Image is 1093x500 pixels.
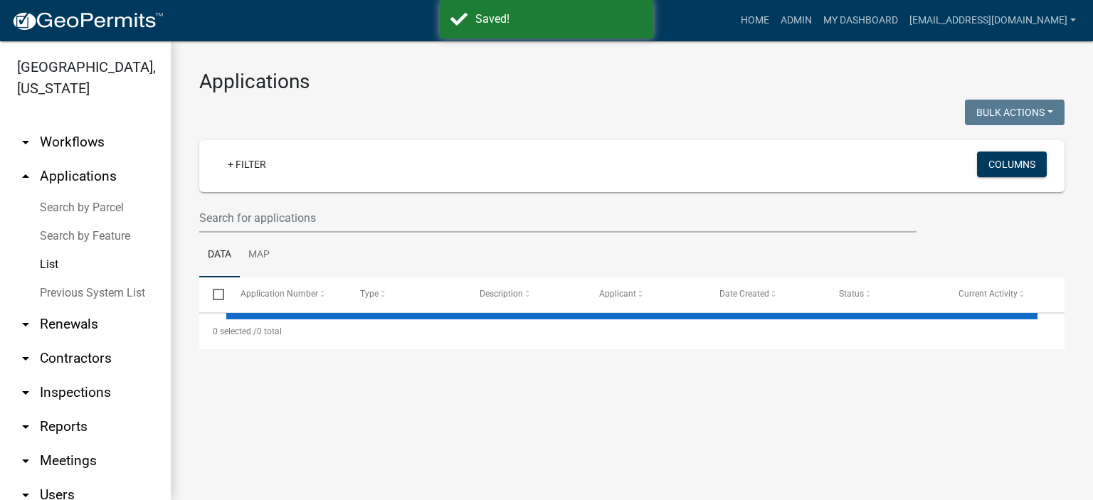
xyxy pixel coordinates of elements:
span: Applicant [599,289,636,299]
datatable-header-cell: Status [825,277,945,312]
span: Status [839,289,864,299]
i: arrow_drop_down [17,384,34,401]
h3: Applications [199,70,1065,94]
div: Saved! [475,11,643,28]
a: [EMAIL_ADDRESS][DOMAIN_NAME] [904,7,1082,34]
i: arrow_drop_down [17,418,34,435]
button: Columns [977,151,1047,177]
span: Type [360,289,379,299]
a: Home [735,7,775,34]
span: Date Created [719,289,769,299]
datatable-header-cell: Application Number [226,277,346,312]
div: 0 total [199,314,1065,349]
span: Description [480,289,523,299]
input: Search for applications [199,203,917,233]
i: arrow_drop_down [17,350,34,367]
i: arrow_drop_up [17,168,34,185]
datatable-header-cell: Description [466,277,586,312]
i: arrow_drop_down [17,134,34,151]
datatable-header-cell: Applicant [586,277,705,312]
span: Current Activity [959,289,1018,299]
span: Application Number [241,289,318,299]
a: My Dashboard [818,7,904,34]
datatable-header-cell: Type [347,277,466,312]
datatable-header-cell: Select [199,277,226,312]
i: arrow_drop_down [17,452,34,469]
datatable-header-cell: Current Activity [945,277,1065,312]
i: arrow_drop_down [17,316,34,333]
span: 0 selected / [213,326,257,336]
a: + Filter [216,151,278,177]
a: Admin [775,7,818,34]
datatable-header-cell: Date Created [705,277,825,312]
a: Data [199,233,240,278]
a: Map [240,233,278,278]
button: Bulk Actions [965,100,1065,125]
